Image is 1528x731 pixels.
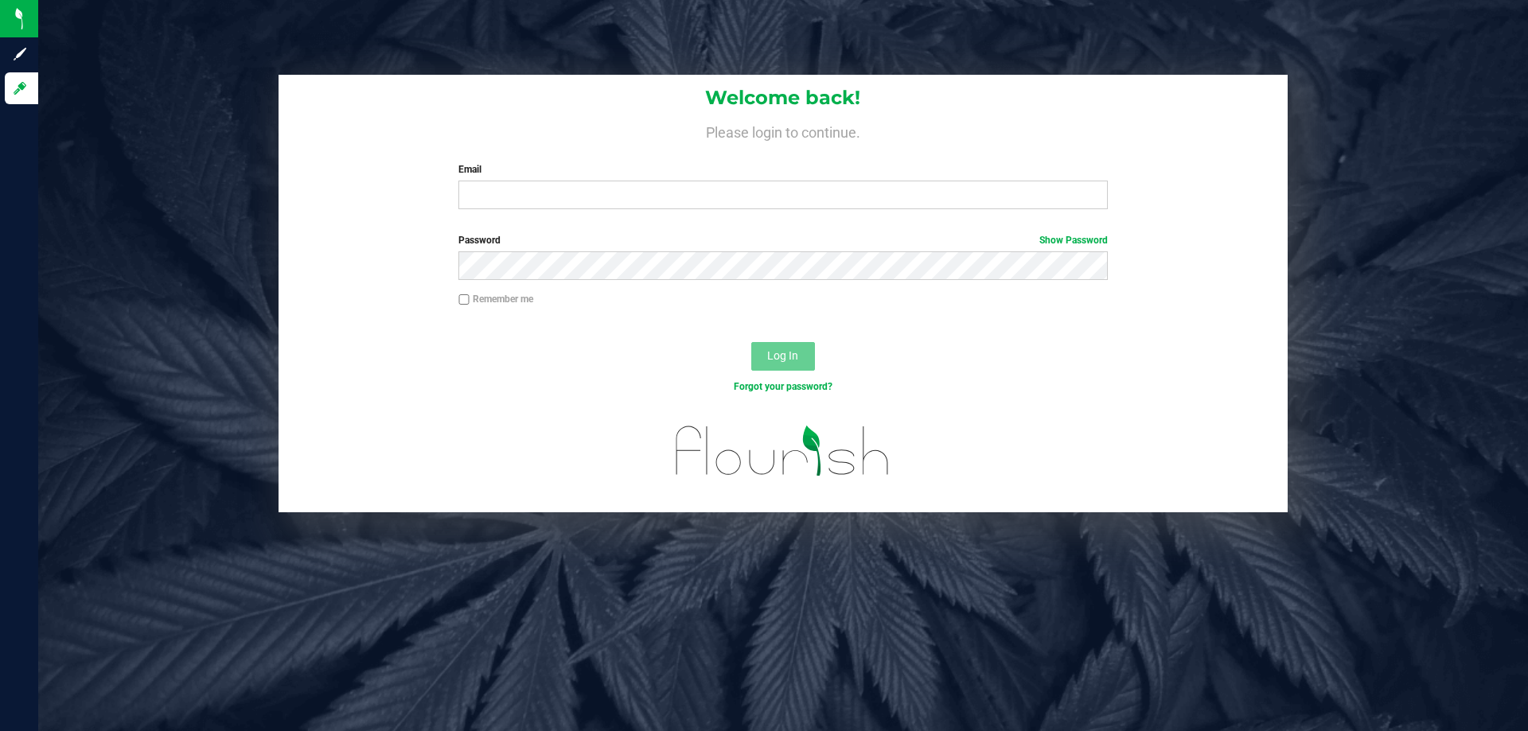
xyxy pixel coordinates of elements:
[279,87,1288,108] h1: Welcome back!
[458,294,470,305] input: Remember me
[767,349,798,362] span: Log In
[458,235,501,246] span: Password
[657,410,909,492] img: flourish_logo.svg
[12,46,28,62] inline-svg: Sign up
[458,292,533,306] label: Remember me
[458,162,1107,177] label: Email
[734,381,832,392] a: Forgot your password?
[12,80,28,96] inline-svg: Log in
[279,121,1288,140] h4: Please login to continue.
[1039,235,1108,246] a: Show Password
[751,342,815,371] button: Log In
